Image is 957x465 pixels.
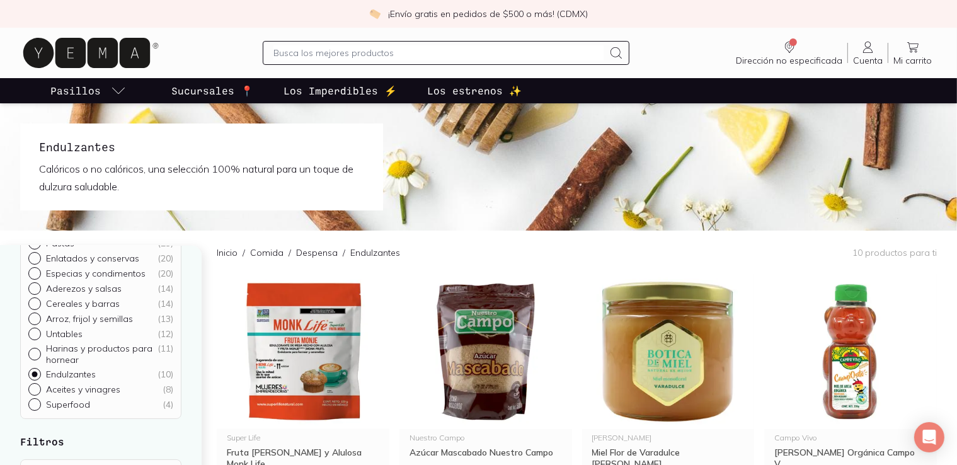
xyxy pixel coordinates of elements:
[731,40,847,66] a: Dirección no especificada
[217,247,238,258] a: Inicio
[914,422,944,452] div: Open Intercom Messenger
[39,139,364,155] h1: Endulzantes
[273,45,604,60] input: Busca los mejores productos
[853,55,883,66] span: Cuenta
[39,160,364,195] p: Calóricos o no calóricos, una selección 100% natural para un toque de dulzura saludable.
[284,246,296,259] span: /
[46,283,122,294] p: Aderezos y salsas
[46,369,96,380] p: Endulzantes
[848,40,888,66] a: Cuenta
[46,268,146,279] p: Especias y condimentos
[893,55,932,66] span: Mi carrito
[46,384,120,395] p: Aceites y vinagres
[227,434,379,442] div: Super Life
[774,434,927,442] div: Campo Vivo
[250,247,284,258] a: Comida
[169,78,256,103] a: Sucursales 📍
[163,384,173,395] div: ( 8 )
[158,313,173,324] div: ( 13 )
[171,83,253,98] p: Sucursales 📍
[425,78,524,103] a: Los estrenos ✨
[48,78,129,103] a: pasillo-todos-link
[158,268,173,279] div: ( 20 )
[338,246,350,259] span: /
[158,343,173,365] div: ( 11 )
[20,435,64,447] strong: Filtros
[158,369,173,380] div: ( 10 )
[281,78,399,103] a: Los Imperdibles ⚡️
[217,274,389,429] img: Alulosa con Fruta del Monje Super Life
[764,274,937,429] img: Miel de abeja Camposito Orgánica Campo Vivo
[46,328,83,340] p: Untables
[46,253,139,264] p: Enlatados y conservas
[158,328,173,340] div: ( 12 )
[46,313,133,324] p: Arroz, frijol y semillas
[158,253,173,264] div: ( 20 )
[410,434,562,442] div: Nuestro Campo
[388,8,588,20] p: ¡Envío gratis en pedidos de $500 o más! (CDMX)
[736,55,842,66] span: Dirección no especificada
[46,399,90,410] p: Superfood
[238,246,250,259] span: /
[852,247,937,258] p: 10 productos para ti
[369,8,381,20] img: check
[296,247,338,258] a: Despensa
[284,83,397,98] p: Los Imperdibles ⚡️
[592,434,745,442] div: [PERSON_NAME]
[46,298,120,309] p: Cereales y barras
[582,274,755,429] img: Miel Flor de Varadulce Botica de Miel
[50,83,101,98] p: Pasillos
[46,343,158,365] p: Harinas y productos para hornear
[399,274,572,429] img: Azúcar Mascabado Nuestro Campo
[158,283,173,294] div: ( 14 )
[163,399,173,410] div: ( 4 )
[350,246,400,259] p: Endulzantes
[158,298,173,309] div: ( 14 )
[888,40,937,66] a: Mi carrito
[427,83,522,98] p: Los estrenos ✨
